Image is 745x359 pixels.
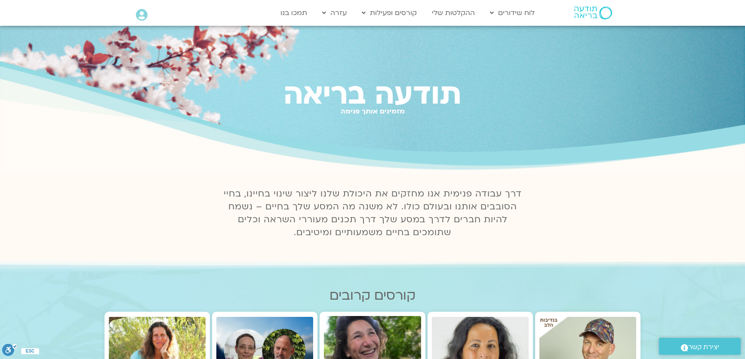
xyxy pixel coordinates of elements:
a: עזרה [318,5,351,21]
img: תודעה בריאה [574,6,612,19]
a: תמכו בנו [276,5,311,21]
a: ההקלטות שלי [428,5,479,21]
h2: קורסים קרובים [105,288,640,303]
span: יצירת קשר [688,341,719,353]
a: יצירת קשר [659,338,741,355]
p: דרך עבודה פנימית אנו מחזקים את היכולת שלנו ליצור שינוי בחיינו, בחיי הסובבים אותנו ובעולם כולו. לא... [219,187,526,239]
a: לוח שידורים [486,5,539,21]
a: קורסים ופעילות [357,5,421,21]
